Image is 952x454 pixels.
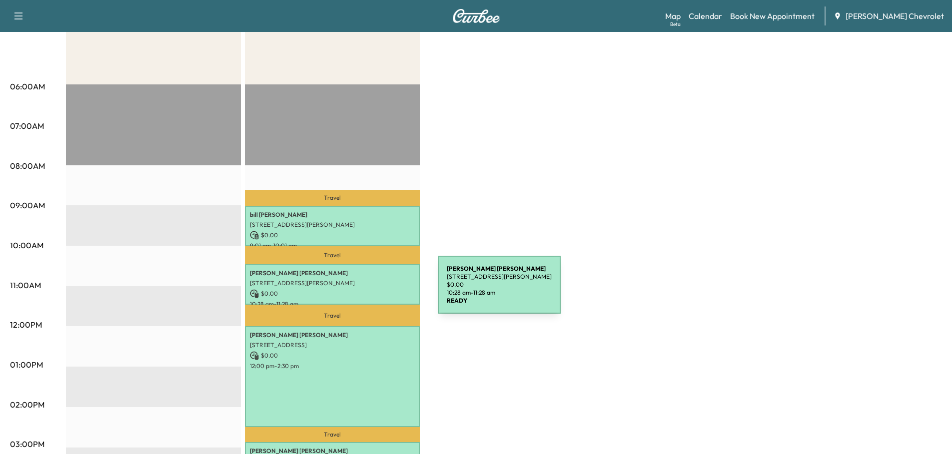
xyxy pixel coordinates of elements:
p: 10:28 am - 11:28 am [250,300,415,308]
a: Book New Appointment [730,10,815,22]
p: 12:00 pm - 2:30 pm [250,362,415,370]
img: Curbee Logo [452,9,500,23]
p: Travel [245,427,420,442]
p: 02:00PM [10,399,44,411]
p: 01:00PM [10,359,43,371]
p: 07:00AM [10,120,44,132]
p: [STREET_ADDRESS][PERSON_NAME] [250,279,415,287]
p: 08:00AM [10,160,45,172]
p: 03:00PM [10,438,44,450]
span: [PERSON_NAME] Chevrolet [846,10,944,22]
a: MapBeta [665,10,681,22]
p: 06:00AM [10,80,45,92]
p: bill [PERSON_NAME] [250,211,415,219]
p: 9:01 am - 10:01 am [250,242,415,250]
p: 11:00AM [10,279,41,291]
p: [STREET_ADDRESS][PERSON_NAME] [250,221,415,229]
a: Calendar [689,10,722,22]
p: $ 0.00 [250,289,415,298]
p: [PERSON_NAME] [PERSON_NAME] [250,269,415,277]
p: Travel [245,190,420,206]
div: Beta [670,20,681,28]
p: 09:00AM [10,199,45,211]
p: $ 0.00 [250,231,415,240]
p: [STREET_ADDRESS] [250,341,415,349]
p: Travel [245,305,420,326]
p: 12:00PM [10,319,42,331]
p: 10:00AM [10,239,43,251]
p: Travel [245,246,420,264]
p: $ 0.00 [250,351,415,360]
p: [PERSON_NAME] [PERSON_NAME] [250,331,415,339]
